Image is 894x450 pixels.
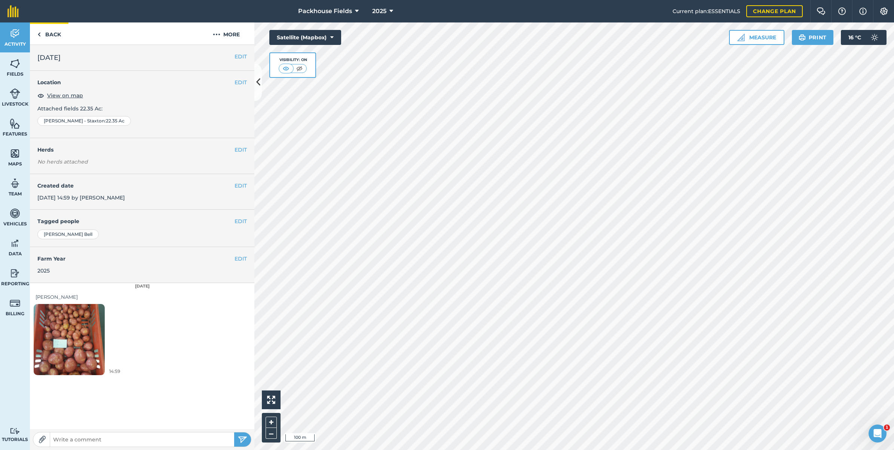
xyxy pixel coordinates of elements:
[372,7,386,16] span: 2025
[235,78,247,86] button: EDIT
[37,91,44,100] img: svg+xml;base64,PHN2ZyB4bWxucz0iaHR0cDovL3d3dy53My5vcmcvMjAwMC9zdmciIHdpZHRoPSIxOCIgaGVpZ2h0PSIyNC...
[37,255,247,263] h4: Farm Year
[799,33,806,42] img: svg+xml;base64,PHN2ZyB4bWxucz0iaHR0cDovL3d3dy53My5vcmcvMjAwMC9zdmciIHdpZHRoPSIxOSIgaGVpZ2h0PSIyNC...
[298,7,352,16] span: Packhouse Fields
[869,425,887,443] iframe: Intercom live chat
[109,368,120,375] span: 14:59
[884,425,890,431] span: 1
[841,30,887,45] button: 16 °C
[37,52,247,63] h2: [DATE]
[37,217,247,225] h4: Tagged people
[792,30,834,45] button: Print
[279,57,307,63] div: Visibility: On
[44,118,105,124] span: [PERSON_NAME] - Staxton
[37,78,247,86] h4: Location
[7,5,19,17] img: fieldmargin Logo
[34,292,105,387] img: Loading spinner
[10,178,20,189] img: svg+xml;base64,PD94bWwgdmVyc2lvbj0iMS4wIiBlbmNvZGluZz0idXRmLTgiPz4KPCEtLSBHZW5lcmF0b3I6IEFkb2JlIE...
[37,267,247,275] div: 2025
[10,268,20,279] img: svg+xml;base64,PD94bWwgdmVyc2lvbj0iMS4wIiBlbmNvZGluZz0idXRmLTgiPz4KPCEtLSBHZW5lcmF0b3I6IEFkb2JlIE...
[269,30,341,45] button: Satellite (Mapbox)
[673,7,740,15] span: Current plan : ESSENTIALS
[10,208,20,219] img: svg+xml;base64,PD94bWwgdmVyc2lvbj0iMS4wIiBlbmNvZGluZz0idXRmLTgiPz4KPCEtLSBHZW5lcmF0b3I6IEFkb2JlIE...
[838,7,846,15] img: A question mark icon
[36,293,249,301] div: [PERSON_NAME]
[105,118,125,124] span: : 22.35 Ac
[235,182,247,190] button: EDIT
[37,158,254,166] em: No herds attached
[267,396,275,404] img: Four arrows, one pointing top left, one top right, one bottom right and the last bottom left
[10,298,20,309] img: svg+xml;base64,PD94bWwgdmVyc2lvbj0iMS4wIiBlbmNvZGluZz0idXRmLTgiPz4KPCEtLSBHZW5lcmF0b3I6IEFkb2JlIE...
[37,182,247,190] h4: Created date
[295,65,304,72] img: svg+xml;base64,PHN2ZyB4bWxucz0iaHR0cDovL3d3dy53My5vcmcvMjAwMC9zdmciIHdpZHRoPSI1MCIgaGVpZ2h0PSI0MC...
[859,7,867,16] img: svg+xml;base64,PHN2ZyB4bWxucz0iaHR0cDovL3d3dy53My5vcmcvMjAwMC9zdmciIHdpZHRoPSIxNyIgaGVpZ2h0PSIxNy...
[879,7,888,15] img: A cog icon
[235,146,247,154] button: EDIT
[848,30,861,45] span: 16 ° C
[817,7,826,15] img: Two speech bubbles overlapping with the left bubble in the forefront
[39,436,46,443] img: Paperclip icon
[746,5,803,17] a: Change plan
[30,283,254,290] div: [DATE]
[867,30,882,45] img: svg+xml;base64,PD94bWwgdmVyc2lvbj0iMS4wIiBlbmNvZGluZz0idXRmLTgiPz4KPCEtLSBHZW5lcmF0b3I6IEFkb2JlIE...
[729,30,784,45] button: Measure
[10,88,20,99] img: svg+xml;base64,PD94bWwgdmVyc2lvbj0iMS4wIiBlbmNvZGluZz0idXRmLTgiPz4KPCEtLSBHZW5lcmF0b3I6IEFkb2JlIE...
[235,217,247,225] button: EDIT
[30,174,254,210] div: [DATE] 14:59 by [PERSON_NAME]
[37,30,41,39] img: svg+xml;base64,PHN2ZyB4bWxucz0iaHR0cDovL3d3dy53My5vcmcvMjAwMC9zdmciIHdpZHRoPSI5IiBoZWlnaHQ9IjI0Ii...
[235,52,247,61] button: EDIT
[266,428,277,439] button: –
[266,417,277,428] button: +
[37,104,247,113] p: Attached fields 22.35 Ac :
[37,229,99,239] div: [PERSON_NAME] Bell
[50,434,234,445] input: Write a comment
[10,118,20,129] img: svg+xml;base64,PHN2ZyB4bWxucz0iaHR0cDovL3d3dy53My5vcmcvMjAwMC9zdmciIHdpZHRoPSI1NiIgaGVpZ2h0PSI2MC...
[235,255,247,263] button: EDIT
[198,22,254,45] button: More
[737,34,745,41] img: Ruler icon
[10,428,20,435] img: svg+xml;base64,PD94bWwgdmVyc2lvbj0iMS4wIiBlbmNvZGluZz0idXRmLTgiPz4KPCEtLSBHZW5lcmF0b3I6IEFkb2JlIE...
[47,91,83,100] span: View on map
[10,238,20,249] img: svg+xml;base64,PD94bWwgdmVyc2lvbj0iMS4wIiBlbmNvZGluZz0idXRmLTgiPz4KPCEtLSBHZW5lcmF0b3I6IEFkb2JlIE...
[10,148,20,159] img: svg+xml;base64,PHN2ZyB4bWxucz0iaHR0cDovL3d3dy53My5vcmcvMjAwMC9zdmciIHdpZHRoPSI1NiIgaGVpZ2h0PSI2MC...
[37,146,254,154] h4: Herds
[281,65,291,72] img: svg+xml;base64,PHN2ZyB4bWxucz0iaHR0cDovL3d3dy53My5vcmcvMjAwMC9zdmciIHdpZHRoPSI1MCIgaGVpZ2h0PSI0MC...
[30,22,68,45] a: Back
[238,435,247,444] img: svg+xml;base64,PHN2ZyB4bWxucz0iaHR0cDovL3d3dy53My5vcmcvMjAwMC9zdmciIHdpZHRoPSIyNSIgaGVpZ2h0PSIyNC...
[37,91,83,100] button: View on map
[10,28,20,39] img: svg+xml;base64,PD94bWwgdmVyc2lvbj0iMS4wIiBlbmNvZGluZz0idXRmLTgiPz4KPCEtLSBHZW5lcmF0b3I6IEFkb2JlIE...
[10,58,20,69] img: svg+xml;base64,PHN2ZyB4bWxucz0iaHR0cDovL3d3dy53My5vcmcvMjAwMC9zdmciIHdpZHRoPSI1NiIgaGVpZ2h0PSI2MC...
[213,30,220,39] img: svg+xml;base64,PHN2ZyB4bWxucz0iaHR0cDovL3d3dy53My5vcmcvMjAwMC9zdmciIHdpZHRoPSIyMCIgaGVpZ2h0PSIyNC...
